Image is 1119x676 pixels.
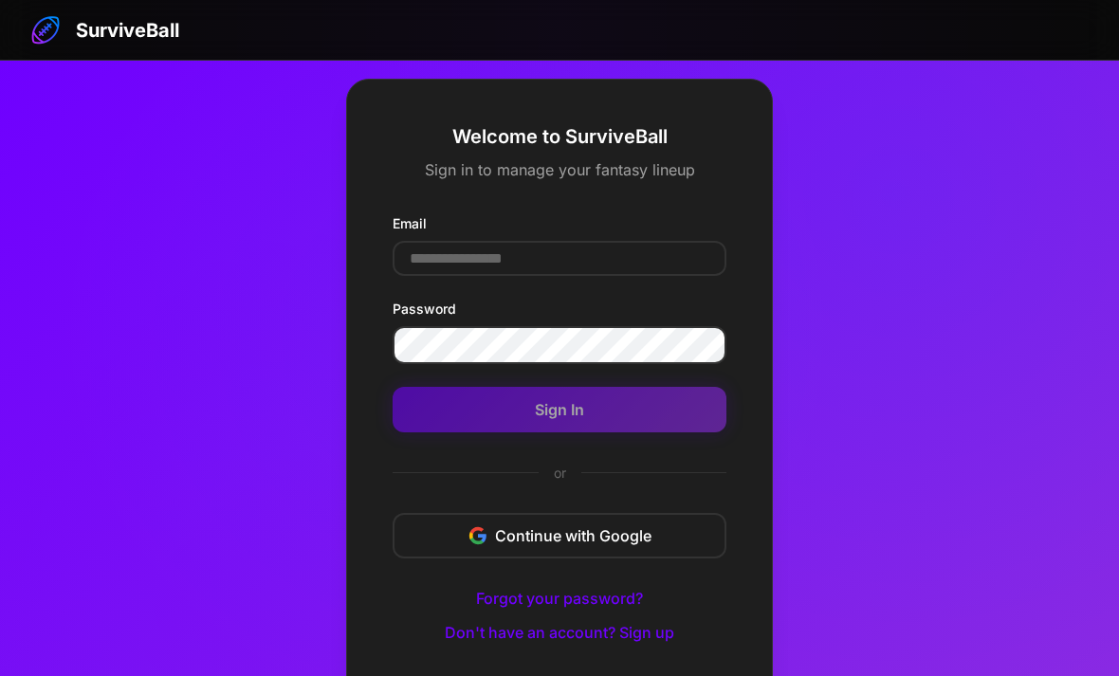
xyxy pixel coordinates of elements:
[430,615,689,649] button: Don't have an account? Sign up
[393,156,726,183] p: Sign in to manage your fantasy lineup
[461,581,658,615] button: Forgot your password?
[393,513,726,558] button: Continue with Google
[30,15,61,46] img: SurviveBall
[393,387,726,432] button: Sign In
[393,299,726,319] label: Password
[393,125,726,149] h2: Welcome to SurviveBall
[539,463,581,483] span: or
[393,213,726,233] label: Email
[30,15,179,46] a: SurviveBall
